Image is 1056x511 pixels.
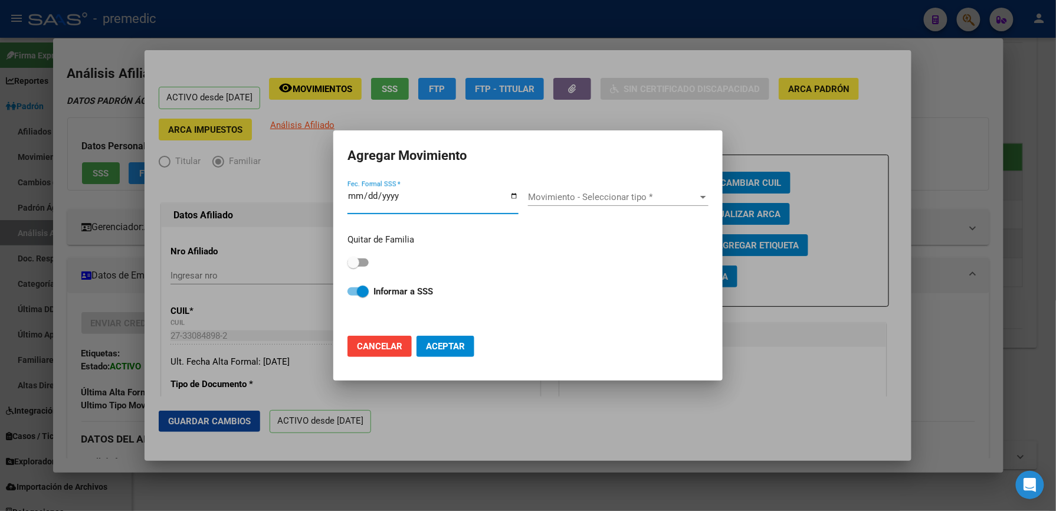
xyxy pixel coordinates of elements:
button: Aceptar [417,336,474,357]
p: Quitar de Familia [347,233,709,247]
button: Cancelar [347,336,412,357]
div: Open Intercom Messenger [1016,471,1044,499]
span: Aceptar [426,341,465,352]
h2: Agregar Movimiento [347,145,709,167]
span: Cancelar [357,341,402,352]
span: Movimiento - Seleccionar tipo * [528,192,698,202]
strong: Informar a SSS [373,286,433,297]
